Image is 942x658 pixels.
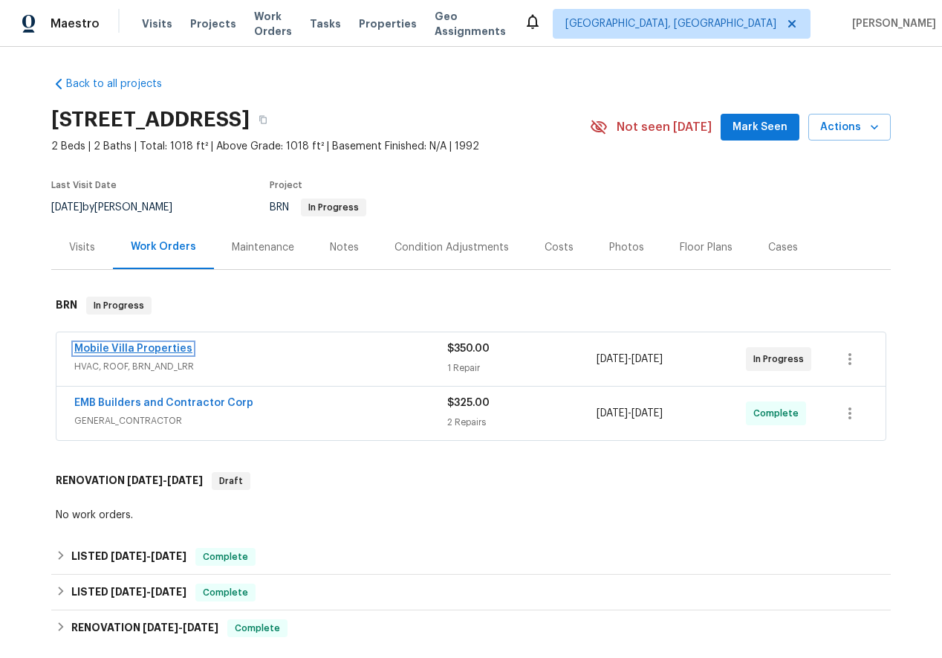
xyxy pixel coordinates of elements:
[617,120,712,135] span: Not seen [DATE]
[753,406,805,421] span: Complete
[69,240,95,255] div: Visits
[51,539,891,575] div: LISTED [DATE]-[DATE]Complete
[631,408,663,419] span: [DATE]
[197,585,254,600] span: Complete
[74,343,192,354] a: Mobile Villa Properties
[250,106,276,133] button: Copy Address
[71,619,218,637] h6: RENOVATION
[167,475,203,486] span: [DATE]
[680,240,733,255] div: Floor Plans
[447,398,490,408] span: $325.00
[254,9,292,39] span: Work Orders
[597,408,628,419] span: [DATE]
[111,587,146,597] span: [DATE]
[565,16,776,31] span: [GEOGRAPHIC_DATA], [GEOGRAPHIC_DATA]
[545,240,574,255] div: Costs
[51,16,100,31] span: Maestro
[143,622,218,633] span: -
[330,240,359,255] div: Notes
[753,352,810,367] span: In Progress
[302,203,365,212] span: In Progress
[88,298,150,313] span: In Progress
[51,282,891,329] div: BRN In Progress
[74,398,253,408] a: EMB Builders and Contractor Corp
[435,9,506,39] span: Geo Assignments
[232,240,294,255] div: Maintenance
[733,118,787,137] span: Mark Seen
[270,202,366,213] span: BRN
[56,472,203,490] h6: RENOVATION
[768,240,798,255] div: Cases
[51,199,190,216] div: by [PERSON_NAME]
[190,16,236,31] span: Projects
[51,77,194,91] a: Back to all projects
[229,621,286,636] span: Complete
[846,16,936,31] span: [PERSON_NAME]
[609,240,644,255] div: Photos
[183,622,218,633] span: [DATE]
[71,548,186,566] h6: LISTED
[197,549,254,564] span: Complete
[597,352,663,367] span: -
[127,475,203,486] span: -
[74,413,447,428] span: GENERAL_CONTRACTOR
[51,457,891,505] div: RENOVATION [DATE]-[DATE]Draft
[310,19,341,29] span: Tasks
[111,587,186,597] span: -
[111,551,146,561] span: [DATE]
[56,508,886,523] div: No work orders.
[51,139,590,154] span: 2 Beds | 2 Baths | Total: 1018 ft² | Above Grade: 1018 ft² | Basement Finished: N/A | 1992
[597,354,628,364] span: [DATE]
[151,551,186,561] span: [DATE]
[597,406,663,421] span: -
[359,16,417,31] span: Properties
[143,622,178,633] span: [DATE]
[213,474,249,488] span: Draft
[151,587,186,597] span: [DATE]
[270,181,302,190] span: Project
[74,359,447,374] span: HVAC, ROOF, BRN_AND_LRR
[808,114,891,141] button: Actions
[142,16,172,31] span: Visits
[447,361,597,375] div: 1 Repair
[51,202,82,213] span: [DATE]
[56,297,77,315] h6: BRN
[631,354,663,364] span: [DATE]
[447,415,597,430] div: 2 Repairs
[71,584,186,601] h6: LISTED
[51,112,250,127] h2: [STREET_ADDRESS]
[131,239,196,254] div: Work Orders
[394,240,509,255] div: Condition Adjustments
[447,343,490,354] span: $350.00
[820,118,879,137] span: Actions
[111,551,186,561] span: -
[51,610,891,646] div: RENOVATION [DATE]-[DATE]Complete
[51,575,891,610] div: LISTED [DATE]-[DATE]Complete
[721,114,799,141] button: Mark Seen
[127,475,163,486] span: [DATE]
[51,181,117,190] span: Last Visit Date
